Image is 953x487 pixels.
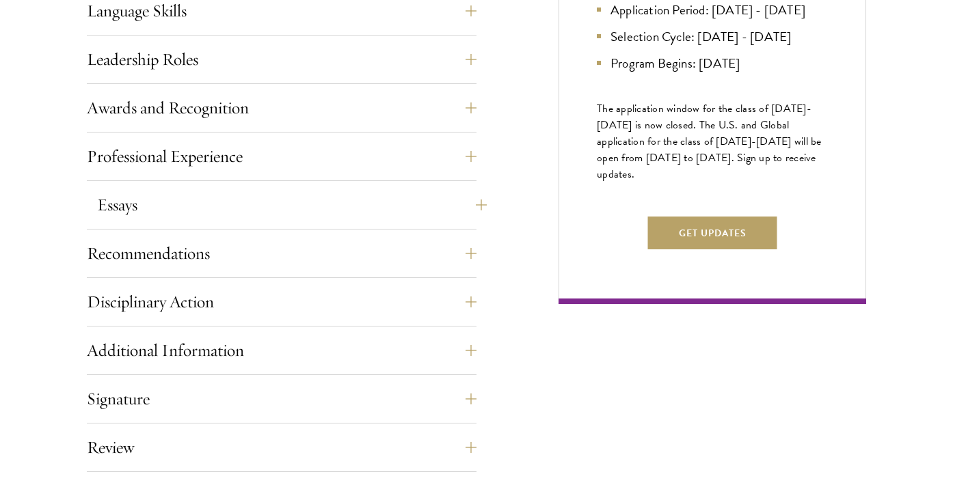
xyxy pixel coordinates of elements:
button: Review [87,431,476,464]
button: Get Updates [648,217,777,249]
li: Program Begins: [DATE] [597,53,828,73]
button: Disciplinary Action [87,286,476,318]
button: Essays [97,189,487,221]
button: Additional Information [87,334,476,367]
button: Awards and Recognition [87,92,476,124]
button: Signature [87,382,476,415]
li: Selection Cycle: [DATE] - [DATE] [597,27,828,46]
span: The application window for the class of [DATE]-[DATE] is now closed. The U.S. and Global applicat... [597,100,822,182]
button: Professional Experience [87,140,476,173]
button: Recommendations [87,237,476,270]
button: Leadership Roles [87,43,476,76]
